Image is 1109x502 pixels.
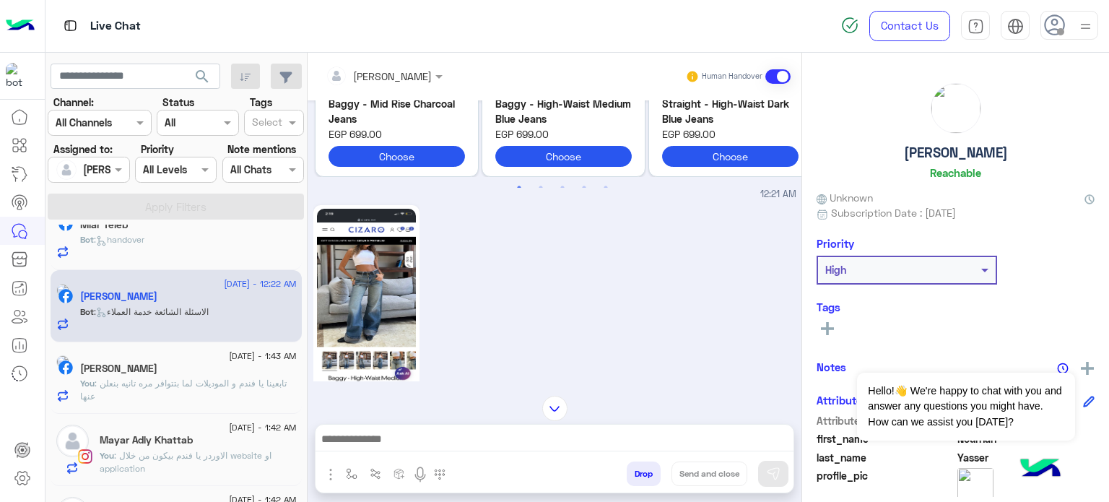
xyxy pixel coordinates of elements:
[370,468,381,480] img: Trigger scenario
[329,126,465,142] span: EGP 699.00
[931,84,980,133] img: picture
[512,181,526,195] button: 1 of 3
[495,126,632,142] span: EGP 699.00
[831,205,956,220] span: Subscription Date : [DATE]
[627,462,661,486] button: Drop
[227,142,296,157] label: Note mentions
[80,234,94,245] span: Bot
[817,450,954,465] span: last_name
[224,277,296,290] span: [DATE] - 12:22 AM
[329,96,465,127] p: Baggy - Mid Rise Charcoal Jeans
[662,126,799,142] span: EGP 699.00
[56,425,89,457] img: defaultAdmin.png
[78,449,92,464] img: Instagram
[542,396,567,421] img: scroll
[229,350,296,363] span: [DATE] - 1:43 AM
[6,63,32,89] img: 919860931428189
[56,160,77,180] img: defaultAdmin.png
[599,181,613,195] button: 5 of 3
[817,431,954,446] span: first_name
[1081,362,1094,375] img: add
[662,146,799,167] button: Choose
[766,467,780,481] img: send message
[80,378,95,389] span: You
[1007,18,1024,35] img: tab
[817,237,854,250] h6: Priority
[555,181,570,195] button: 3 of 3
[857,373,1074,441] span: Hello!👋 We're happy to chat with you and answer any questions you might have. How can we assist y...
[412,466,429,483] img: send voice note
[53,142,113,157] label: Assigned to:
[100,450,271,474] span: الاوردر يا فندم بيكون من خلال website او application
[94,234,144,245] span: : handover
[94,306,209,317] span: : الاسئلة الشائعة خدمة العملاء
[80,290,157,303] h5: Nourhan Yasser
[250,114,282,133] div: Select
[1077,17,1095,35] img: profile
[80,363,157,375] h5: Tasneem Nader
[317,209,416,384] img: 541173662_1873276996736123_1678075848894785876_n.jpg
[957,450,1095,465] span: Yasser
[841,17,858,34] img: spinner
[340,462,364,485] button: select flow
[760,188,796,202] span: 12:21 AM
[869,11,950,41] a: Contact Us
[229,421,296,434] span: [DATE] - 1:42 AM
[393,468,405,480] img: create order
[53,95,94,110] label: Channel:
[90,17,141,36] p: Live Chat
[817,394,868,407] h6: Attributes
[930,166,981,179] h6: Reachable
[322,466,339,483] img: send attachment
[56,355,69,368] img: picture
[1015,444,1066,495] img: hulul-logo.png
[817,300,1095,313] h6: Tags
[100,450,114,461] span: You
[162,95,194,110] label: Status
[534,181,548,195] button: 2 of 3
[904,144,1008,161] h5: [PERSON_NAME]
[141,142,174,157] label: Priority
[662,96,799,127] p: Straight - High-Waist Dark Blue Jeans
[671,462,747,486] button: Send and close
[250,95,272,110] label: Tags
[388,462,412,485] button: create order
[58,289,73,303] img: Facebook
[434,469,445,480] img: make a call
[817,413,954,428] span: Attribute Name
[961,11,990,41] a: tab
[495,96,632,127] p: Baggy - High-Waist Medium Blue Jeans
[817,190,873,205] span: Unknown
[56,284,69,297] img: picture
[80,306,94,317] span: Bot
[6,11,35,41] img: Logo
[495,146,632,167] button: Choose
[185,64,220,95] button: search
[346,468,357,480] img: select flow
[80,219,128,231] h5: Miar Teleb
[100,434,193,446] h5: Mayar Adly Khattab
[967,18,984,35] img: tab
[817,468,954,501] span: profile_pic
[364,462,388,485] button: Trigger scenario
[577,181,591,195] button: 4 of 3
[48,194,304,220] button: Apply Filters
[329,146,465,167] button: Choose
[702,71,762,82] small: Human Handover
[80,378,287,402] span: تابعينا يا فندم و الموديلات لما بتتوافر مره تانيه بنعلن عنها
[61,17,79,35] img: tab
[817,360,846,373] h6: Notes
[58,360,73,375] img: Facebook
[193,68,211,85] span: search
